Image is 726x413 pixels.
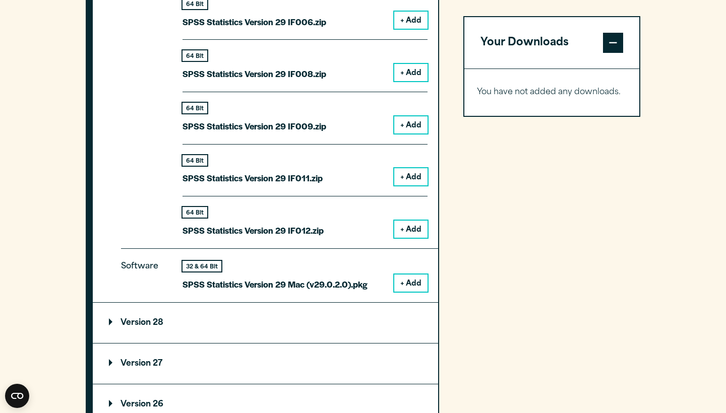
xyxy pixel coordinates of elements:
[183,171,323,185] p: SPSS Statistics Version 29 IF011.zip
[464,17,639,68] button: Your Downloads
[183,261,221,271] div: 32 & 64 Bit
[121,259,166,284] p: Software
[93,303,438,343] summary: Version 28
[183,155,207,166] div: 64 Bit
[394,274,428,292] button: + Add
[394,221,428,238] button: + Add
[5,384,29,408] button: Open CMP widget
[183,277,368,292] p: SPSS Statistics Version 29 Mac (v29.0.2.0).pkg
[183,15,326,29] p: SPSS Statistics Version 29 IF006.zip
[183,50,207,61] div: 64 Bit
[183,119,326,133] p: SPSS Statistics Version 29 IF009.zip
[183,103,207,113] div: 64 Bit
[109,319,163,327] p: Version 28
[93,343,438,384] summary: Version 27
[394,12,428,29] button: + Add
[464,68,639,116] div: Your Downloads
[477,85,627,100] p: You have not added any downloads.
[183,207,207,218] div: 64 Bit
[109,400,163,408] p: Version 26
[394,168,428,185] button: + Add
[183,223,324,238] p: SPSS Statistics Version 29 IF012.zip
[109,360,162,368] p: Version 27
[183,66,326,81] p: SPSS Statistics Version 29 IF008.zip
[394,116,428,133] button: + Add
[394,64,428,81] button: + Add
